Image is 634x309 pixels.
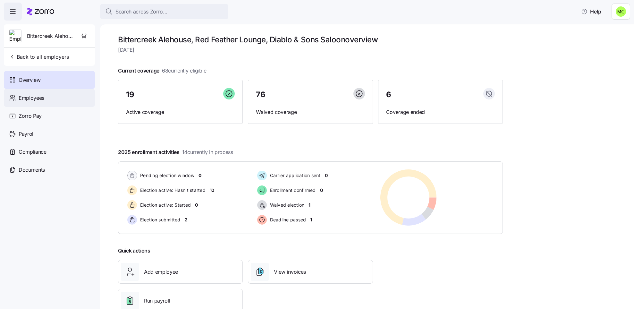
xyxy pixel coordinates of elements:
button: Back to all employers [6,50,72,63]
span: 0 [320,187,323,193]
span: Back to all employers [9,53,69,61]
span: 0 [195,202,198,208]
span: 0 [199,172,201,179]
span: Waived election [268,202,305,208]
span: Bittercreek Alehouse, Red Feather Lounge, Diablo & Sons Saloon [27,32,73,40]
span: Election submitted [138,217,181,223]
span: Enrollment confirmed [268,187,316,193]
span: Zorro Pay [19,112,42,120]
a: Employees [4,89,95,107]
span: Election active: Started [138,202,191,208]
h1: Bittercreek Alehouse, Red Feather Lounge, Diablo & Sons Saloon overview [118,35,503,45]
a: Overview [4,71,95,89]
span: Compliance [19,148,46,156]
a: Compliance [4,143,95,161]
span: 14 currently in process [182,148,233,156]
span: 76 [256,91,265,99]
a: Payroll [4,125,95,143]
span: Current coverage [118,67,207,75]
span: Overview [19,76,40,84]
span: Carrier application sent [268,172,321,179]
span: Help [581,8,601,15]
span: Pending election window [138,172,194,179]
a: Zorro Pay [4,107,95,125]
span: Add employee [144,268,178,276]
span: 10 [210,187,214,193]
span: 6 [386,91,391,99]
span: Documents [19,166,45,174]
span: Election active: Hasn't started [138,187,206,193]
span: Coverage ended [386,108,495,116]
span: Active coverage [126,108,235,116]
img: fb6fbd1e9160ef83da3948286d18e3ea [616,6,626,17]
img: Employer logo [9,30,21,43]
span: Payroll [19,130,35,138]
span: [DATE] [118,46,503,54]
span: View invoices [274,268,306,276]
span: 2025 enrollment activities [118,148,233,156]
button: Help [576,5,606,18]
span: Waived coverage [256,108,365,116]
span: Search across Zorro... [115,8,167,16]
span: Quick actions [118,247,150,255]
button: Search across Zorro... [100,4,228,19]
span: 68 currently eligible [162,67,207,75]
span: Deadline passed [268,217,306,223]
span: 19 [126,91,134,99]
span: Run payroll [144,297,170,305]
span: 1 [310,217,312,223]
span: 2 [185,217,188,223]
span: 0 [325,172,328,179]
span: Employees [19,94,44,102]
span: 1 [309,202,310,208]
a: Documents [4,161,95,179]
